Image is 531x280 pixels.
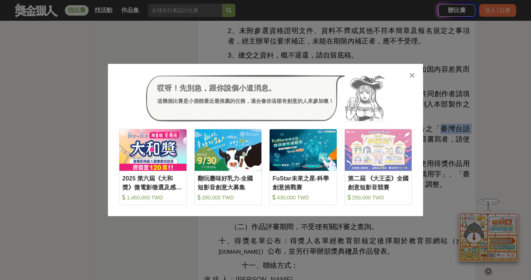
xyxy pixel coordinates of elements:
a: Cover Image2025 第六屆《大和獎》微電影徵選及感人實事分享 1,460,000 TWD [119,129,187,205]
a: Cover Image翻玩臺味好乳力-全國短影音創意大募集 200,000 TWD [194,129,262,205]
img: Cover Image [195,129,262,170]
img: Cover Image [119,129,187,170]
img: Cover Image [345,129,412,170]
div: 200,000 TWD [198,194,259,201]
div: 250,000 TWD [348,194,409,201]
div: 這幾個比賽是小酒館最近最推薦的任務，適合像你這樣有創意的人來參加噢！ [157,97,334,105]
div: 430,000 TWD [273,194,334,201]
a: Cover ImageFuStar未來之星-科學創意挑戰賽 430,000 TWD [269,129,337,205]
div: 翻玩臺味好乳力-全國短影音創意大募集 [198,174,259,191]
img: Cover Image [270,129,337,170]
a: Cover Image第二屆 《大王盃》全國創意短影音競賽 250,000 TWD [344,129,412,205]
img: Avatar [345,75,385,122]
div: 哎呀！先別急，跟你說個小道消息。 [157,82,334,94]
div: FuStar未來之星-科學創意挑戰賽 [273,174,334,191]
div: 2025 第六屆《大和獎》微電影徵選及感人實事分享 [122,174,184,191]
div: 第二屆 《大王盃》全國創意短影音競賽 [348,174,409,191]
div: 1,460,000 TWD [122,194,184,201]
